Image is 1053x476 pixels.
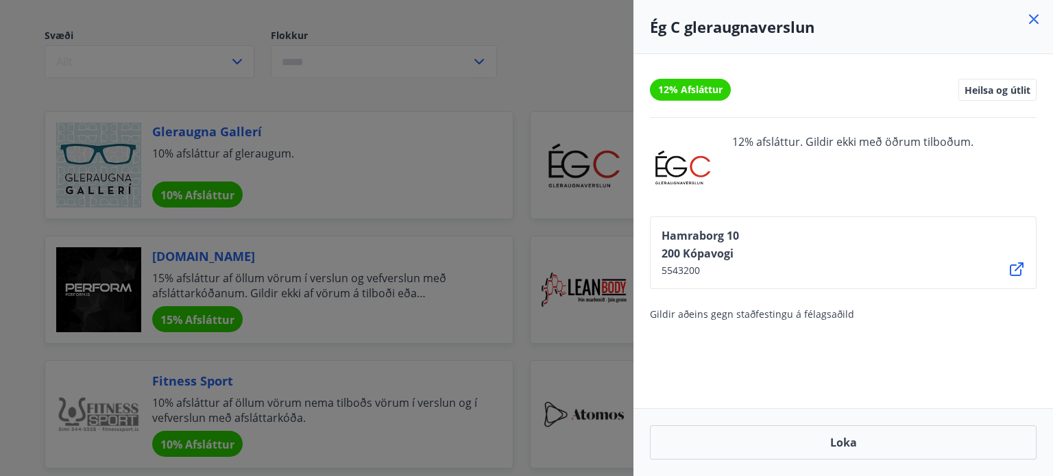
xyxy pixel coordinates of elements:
span: Hamraborg 10 [662,228,739,243]
span: 200 Kópavogi [662,246,739,261]
button: Loka [650,425,1037,460]
span: Heilsa og útlit [965,84,1030,96]
span: 12% Afsláttur [658,83,723,97]
span: 12% afsláttur. Gildir ekki með öðrum tilboðum. [732,134,973,200]
h4: Ég C gleraugnaverslun [650,16,1037,37]
span: 5543200 [662,264,739,277]
span: Gildir aðeins gegn staðfestingu á félagsaðild [650,308,854,321]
